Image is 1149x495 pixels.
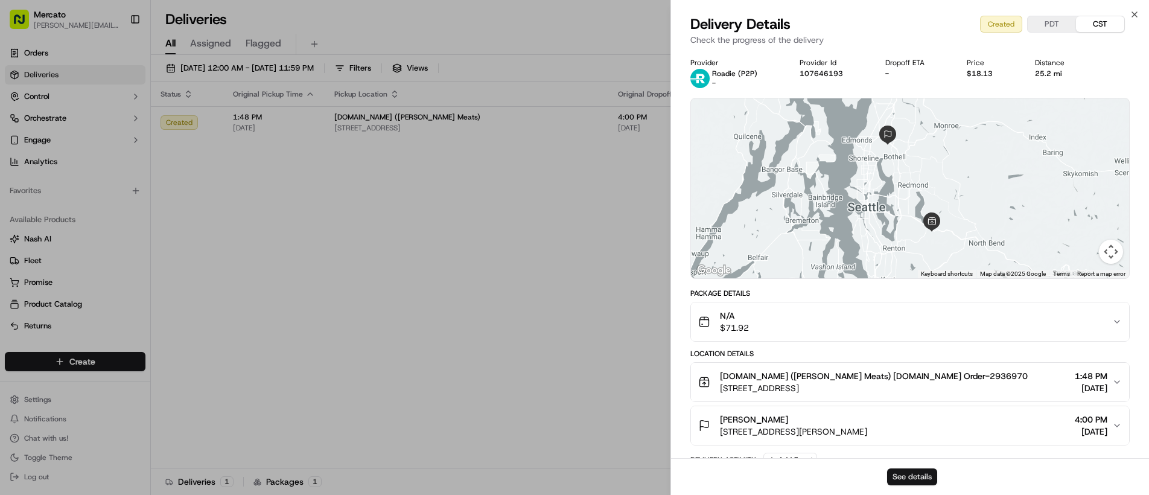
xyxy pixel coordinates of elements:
[120,205,146,214] span: Pylon
[1075,414,1107,426] span: 4:00 PM
[31,78,217,91] input: Got a question? Start typing here...
[691,363,1129,401] button: [DOMAIN_NAME] ([PERSON_NAME] Meats) [DOMAIN_NAME] Order-2936970[STREET_ADDRESS]1:48 PM[DATE]
[85,204,146,214] a: Powered byPylon
[712,78,716,88] span: -
[967,69,1016,78] div: $18.13
[1099,240,1123,264] button: Map camera controls
[720,414,788,426] span: [PERSON_NAME]
[800,69,843,78] button: 107646193
[800,58,866,68] div: Provider Id
[1077,270,1125,277] a: Report a map error
[1075,426,1107,438] span: [DATE]
[691,406,1129,445] button: [PERSON_NAME][STREET_ADDRESS][PERSON_NAME]4:00 PM[DATE]
[97,170,199,192] a: 💻API Documentation
[691,302,1129,341] button: N/A$71.92
[967,58,1016,68] div: Price
[41,115,198,127] div: Start new chat
[24,175,92,187] span: Knowledge Base
[690,69,710,88] img: roadie-logo-v2.jpg
[12,176,22,186] div: 📗
[720,426,867,438] span: [STREET_ADDRESS][PERSON_NAME]
[1076,16,1124,32] button: CST
[205,119,220,133] button: Start new chat
[12,48,220,68] p: Welcome 👋
[690,455,756,465] div: Delivery Activity
[720,382,1028,394] span: [STREET_ADDRESS]
[7,170,97,192] a: 📗Knowledge Base
[690,14,791,34] span: Delivery Details
[720,310,749,322] span: N/A
[690,58,780,68] div: Provider
[1075,382,1107,394] span: [DATE]
[12,115,34,137] img: 1736555255976-a54dd68f-1ca7-489b-9aae-adbdc363a1c4
[885,69,947,78] div: -
[1075,370,1107,382] span: 1:48 PM
[694,263,734,278] a: Open this area in Google Maps (opens a new window)
[1028,16,1076,32] button: PDT
[102,176,112,186] div: 💻
[1053,270,1070,277] a: Terms (opens in new tab)
[690,289,1130,298] div: Package Details
[712,69,757,78] p: Roadie (P2P)
[114,175,194,187] span: API Documentation
[41,127,153,137] div: We're available if you need us!
[690,349,1130,359] div: Location Details
[980,270,1046,277] span: Map data ©2025 Google
[12,12,36,36] img: Nash
[763,453,817,467] button: Add Event
[887,468,937,485] button: See details
[690,34,1130,46] p: Check the progress of the delivery
[720,370,1028,382] span: [DOMAIN_NAME] ([PERSON_NAME] Meats) [DOMAIN_NAME] Order-2936970
[1035,69,1087,78] div: 25.2 mi
[720,322,749,334] span: $71.92
[885,58,947,68] div: Dropoff ETA
[694,263,734,278] img: Google
[1035,58,1087,68] div: Distance
[921,270,973,278] button: Keyboard shortcuts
